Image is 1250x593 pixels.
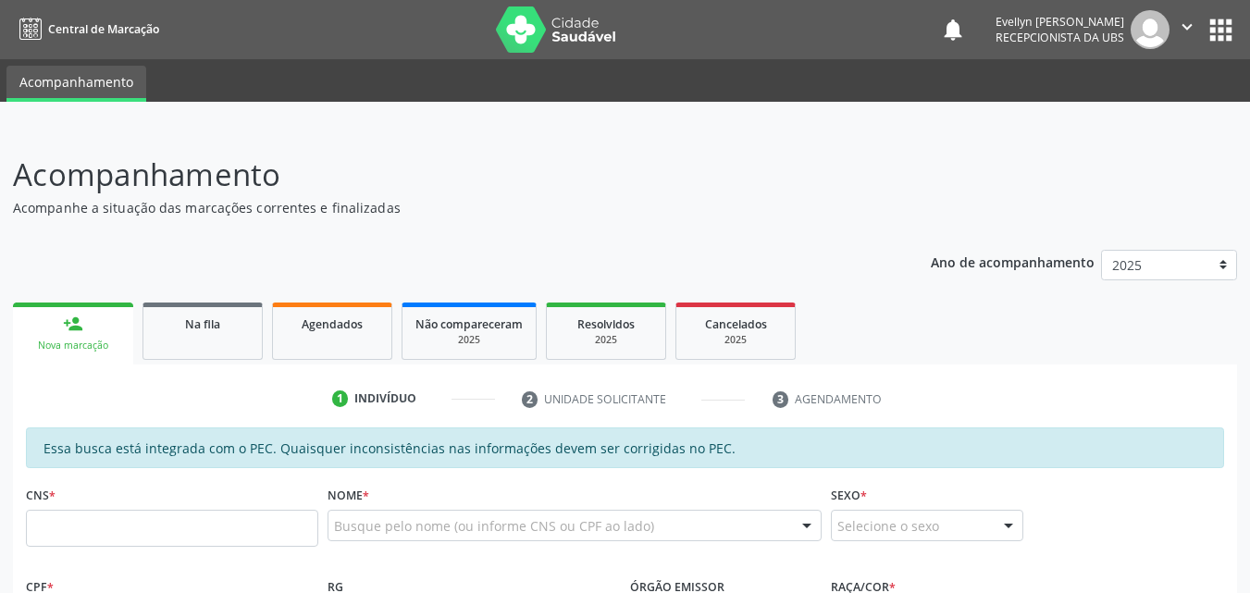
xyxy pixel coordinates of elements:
div: person_add [63,314,83,334]
div: 2025 [560,333,652,347]
p: Ano de acompanhamento [931,250,1095,273]
span: Busque pelo nome (ou informe CNS ou CPF ao lado) [334,516,654,536]
img: img [1131,10,1170,49]
p: Acompanhamento [13,152,870,198]
button:  [1170,10,1205,49]
div: Evellyn [PERSON_NAME] [996,14,1124,30]
label: CNS [26,481,56,510]
span: Não compareceram [415,316,523,332]
span: Na fila [185,316,220,332]
span: Recepcionista da UBS [996,30,1124,45]
div: Indivíduo [354,390,416,407]
div: 1 [332,390,349,407]
span: Cancelados [705,316,767,332]
label: Nome [328,481,369,510]
label: Sexo [831,481,867,510]
div: 2025 [415,333,523,347]
span: Selecione o sexo [837,516,939,536]
div: 2025 [689,333,782,347]
i:  [1177,17,1197,37]
div: Nova marcação [26,339,120,352]
span: Agendados [302,316,363,332]
div: Essa busca está integrada com o PEC. Quaisquer inconsistências nas informações devem ser corrigid... [26,427,1224,468]
span: Resolvidos [577,316,635,332]
button: notifications [940,17,966,43]
a: Acompanhamento [6,66,146,102]
span: Central de Marcação [48,21,159,37]
button: apps [1205,14,1237,46]
a: Central de Marcação [13,14,159,44]
p: Acompanhe a situação das marcações correntes e finalizadas [13,198,870,217]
